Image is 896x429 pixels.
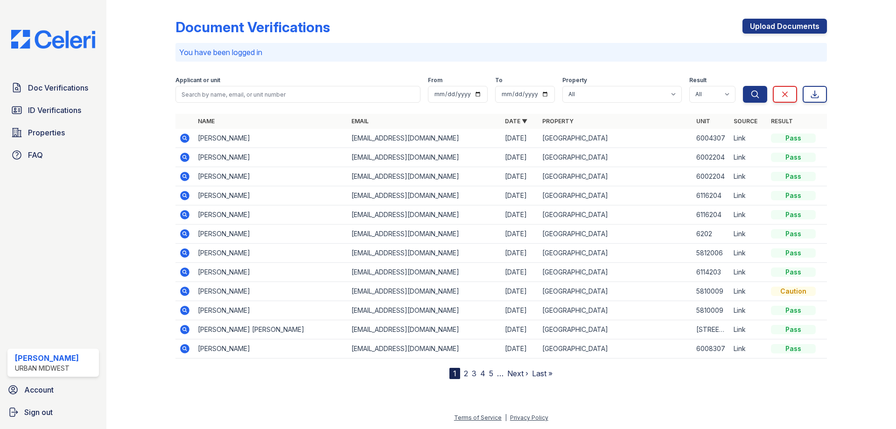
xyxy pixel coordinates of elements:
[562,77,587,84] label: Property
[28,127,65,138] span: Properties
[730,339,767,359] td: Link
[539,129,692,148] td: [GEOGRAPHIC_DATA]
[693,186,730,205] td: 6116204
[693,263,730,282] td: 6114203
[539,244,692,263] td: [GEOGRAPHIC_DATA]
[175,86,420,103] input: Search by name, email, or unit number
[501,339,539,359] td: [DATE]
[480,369,485,378] a: 4
[194,186,348,205] td: [PERSON_NAME]
[539,339,692,359] td: [GEOGRAPHIC_DATA]
[194,225,348,244] td: [PERSON_NAME]
[730,205,767,225] td: Link
[532,369,553,378] a: Last »
[771,248,816,258] div: Pass
[194,205,348,225] td: [PERSON_NAME]
[771,229,816,239] div: Pass
[15,352,79,364] div: [PERSON_NAME]
[730,320,767,339] td: Link
[730,301,767,320] td: Link
[15,364,79,373] div: Urban Midwest
[501,320,539,339] td: [DATE]
[771,306,816,315] div: Pass
[539,225,692,244] td: [GEOGRAPHIC_DATA]
[539,167,692,186] td: [GEOGRAPHIC_DATA]
[539,148,692,167] td: [GEOGRAPHIC_DATA]
[501,263,539,282] td: [DATE]
[194,339,348,359] td: [PERSON_NAME]
[348,320,501,339] td: [EMAIL_ADDRESS][DOMAIN_NAME]
[28,82,88,93] span: Doc Verifications
[501,301,539,320] td: [DATE]
[464,369,468,378] a: 2
[693,282,730,301] td: 5810009
[693,320,730,339] td: [STREET_ADDRESS]
[4,30,103,49] img: CE_Logo_Blue-a8612792a0a2168367f1c8372b55b34899dd931a85d93a1a3d3e32e68fde9ad4.png
[693,129,730,148] td: 6004307
[539,320,692,339] td: [GEOGRAPHIC_DATA]
[693,205,730,225] td: 6116204
[730,225,767,244] td: Link
[730,167,767,186] td: Link
[771,267,816,277] div: Pass
[348,301,501,320] td: [EMAIL_ADDRESS][DOMAIN_NAME]
[7,146,99,164] a: FAQ
[693,244,730,263] td: 5812006
[693,148,730,167] td: 6002204
[507,369,528,378] a: Next ›
[501,282,539,301] td: [DATE]
[348,205,501,225] td: [EMAIL_ADDRESS][DOMAIN_NAME]
[348,186,501,205] td: [EMAIL_ADDRESS][DOMAIN_NAME]
[495,77,503,84] label: To
[730,186,767,205] td: Link
[510,414,548,421] a: Privacy Policy
[771,287,816,296] div: Caution
[175,19,330,35] div: Document Verifications
[175,77,220,84] label: Applicant or unit
[501,148,539,167] td: [DATE]
[194,282,348,301] td: [PERSON_NAME]
[505,414,507,421] div: |
[348,339,501,359] td: [EMAIL_ADDRESS][DOMAIN_NAME]
[179,47,823,58] p: You have been logged in
[348,129,501,148] td: [EMAIL_ADDRESS][DOMAIN_NAME]
[539,301,692,320] td: [GEOGRAPHIC_DATA]
[24,407,53,418] span: Sign out
[730,148,767,167] td: Link
[693,301,730,320] td: 5810009
[7,101,99,120] a: ID Verifications
[689,77,707,84] label: Result
[501,186,539,205] td: [DATE]
[771,325,816,334] div: Pass
[693,167,730,186] td: 6002204
[542,118,574,125] a: Property
[194,148,348,167] td: [PERSON_NAME]
[194,263,348,282] td: [PERSON_NAME]
[7,123,99,142] a: Properties
[24,384,54,395] span: Account
[501,244,539,263] td: [DATE]
[348,148,501,167] td: [EMAIL_ADDRESS][DOMAIN_NAME]
[28,149,43,161] span: FAQ
[351,118,369,125] a: Email
[501,225,539,244] td: [DATE]
[4,403,103,422] a: Sign out
[472,369,476,378] a: 3
[730,263,767,282] td: Link
[501,205,539,225] td: [DATE]
[730,282,767,301] td: Link
[194,301,348,320] td: [PERSON_NAME]
[771,134,816,143] div: Pass
[693,339,730,359] td: 6008307
[501,167,539,186] td: [DATE]
[730,244,767,263] td: Link
[696,118,710,125] a: Unit
[28,105,81,116] span: ID Verifications
[771,210,816,219] div: Pass
[771,153,816,162] div: Pass
[505,118,527,125] a: Date ▼
[771,191,816,200] div: Pass
[198,118,215,125] a: Name
[742,19,827,34] a: Upload Documents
